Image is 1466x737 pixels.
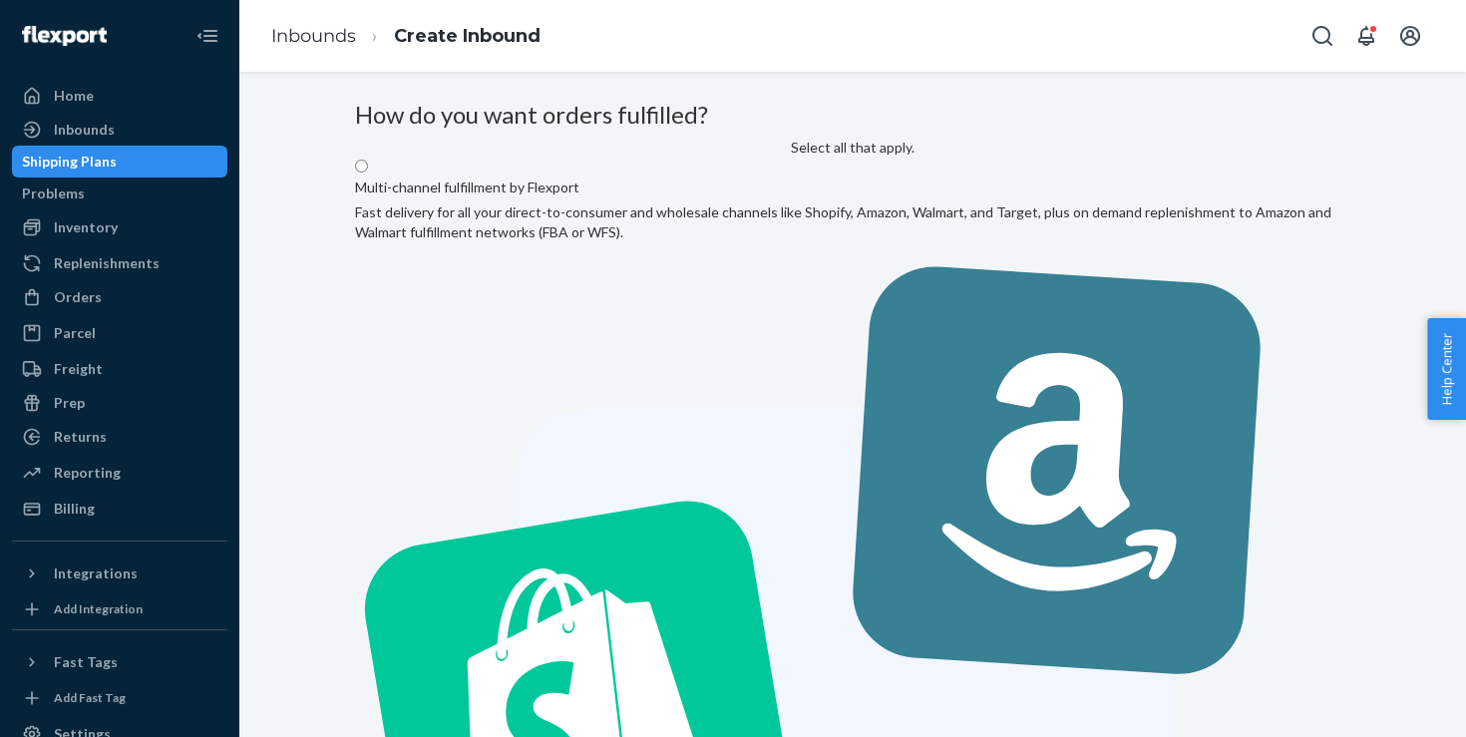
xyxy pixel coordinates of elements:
[54,427,107,447] div: Returns
[54,393,85,413] div: Prep
[1390,16,1430,56] button: Open account menu
[12,80,227,112] a: Home
[54,86,94,106] div: Home
[394,25,541,47] a: Create Inbound
[54,652,118,672] div: Fast Tags
[54,253,160,273] div: Replenishments
[54,120,115,140] div: Inbounds
[1427,318,1466,420] button: Help Center
[54,359,103,379] div: Freight
[22,26,107,46] img: Flexport logo
[12,114,227,146] a: Inbounds
[12,557,227,589] button: Integrations
[12,686,227,710] a: Add Fast Tag
[54,689,126,706] div: Add Fast Tag
[54,563,138,583] div: Integrations
[355,160,368,173] input: Multi-channel fulfillment by FlexportFast delivery for all your direct-to-consumer and wholesale ...
[12,353,227,385] a: Freight
[12,646,227,678] button: Fast Tags
[54,600,143,617] div: Add Integration
[187,16,227,56] button: Close Navigation
[12,247,227,279] a: Replenishments
[355,202,1350,242] div: Fast delivery for all your direct-to-consumer and wholesale channels like Shopify, Amazon, Walmar...
[12,178,227,209] a: Problems
[22,152,117,172] div: Shipping Plans
[54,217,118,237] div: Inventory
[1346,16,1386,56] button: Open notifications
[22,184,85,203] div: Problems
[54,287,102,307] div: Orders
[12,493,227,525] a: Billing
[12,146,227,178] a: Shipping Plans
[54,323,96,343] div: Parcel
[1302,16,1342,56] button: Open Search Box
[271,25,356,47] a: Inbounds
[12,317,227,349] a: Parcel
[12,387,227,419] a: Prep
[355,178,579,197] label: Multi-channel fulfillment by Flexport
[255,7,556,66] ol: breadcrumbs
[12,457,227,489] a: Reporting
[355,102,1350,128] h3: How do you want orders fulfilled?
[54,499,95,519] div: Billing
[355,138,1350,158] div: Select all that apply.
[54,463,121,483] div: Reporting
[12,597,227,621] a: Add Integration
[12,421,227,453] a: Returns
[12,211,227,243] a: Inventory
[12,281,227,313] a: Orders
